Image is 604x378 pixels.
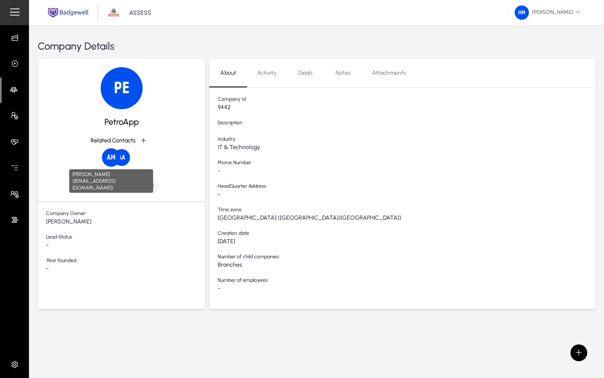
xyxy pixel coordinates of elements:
[218,191,596,198] span: -
[101,67,143,109] img: 9442.png
[218,262,596,269] span: Branches
[515,5,581,20] span: [PERSON_NAME]
[247,63,286,83] a: Activity
[106,5,122,21] img: 1.png
[218,120,596,128] span: Description
[218,215,596,222] span: [GEOGRAPHIC_DATA] ([GEOGRAPHIC_DATA]/[GEOGRAPHIC_DATA])
[218,168,596,175] span: -
[218,160,596,168] span: Phone Number
[218,183,596,191] span: HeadQuarter Address
[324,63,362,83] a: Notes
[508,5,587,20] button: [PERSON_NAME]
[336,70,351,76] span: Notes
[362,63,416,83] a: Attachments
[102,148,120,167] img: 5775.png
[218,230,596,238] span: Creation date
[220,70,236,76] span: About
[46,218,205,226] span: [PERSON_NAME]
[218,144,596,151] span: IT & Technology
[218,96,596,104] span: Company Id
[38,39,114,54] span: Company Details
[209,63,247,83] a: About
[218,104,596,111] span: 9442
[372,70,406,76] span: Attachments
[257,70,276,76] span: Activity
[515,5,529,20] img: 219.png
[218,254,596,262] span: Number of child companies
[298,70,312,76] span: Deals
[218,285,596,292] span: -
[218,277,596,285] span: Number of employees
[69,169,153,193] div: [PERSON_NAME] ([EMAIL_ADDRESS][DOMAIN_NAME])
[46,7,90,18] img: main.png
[46,242,205,249] span: -
[286,63,324,83] a: Deals
[218,207,596,215] span: Time zone
[113,149,130,166] img: 5776.png
[218,238,596,245] span: [DATE]
[218,136,596,144] span: Industry
[129,9,151,16] p: ASSESS
[46,265,205,273] span: -
[91,137,135,144] p: Related Contacts
[46,210,205,218] span: Company Owner
[104,115,139,128] span: PetroApp
[46,234,205,242] span: Lead Status
[46,257,205,265] span: Year founded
